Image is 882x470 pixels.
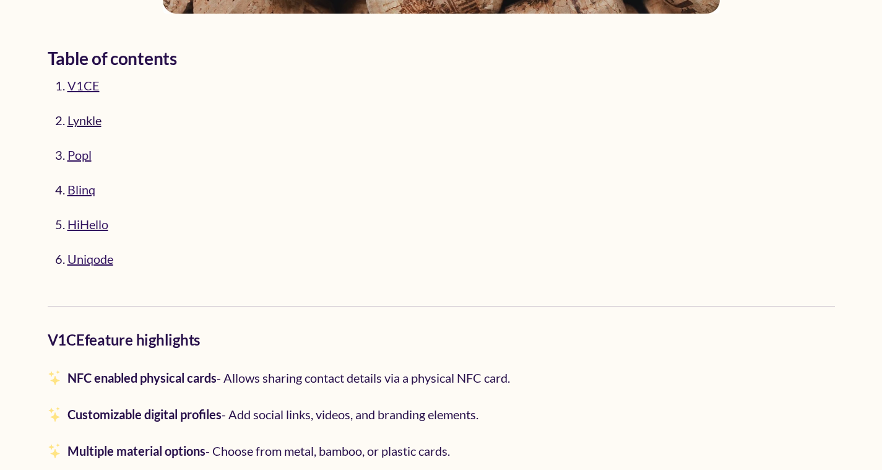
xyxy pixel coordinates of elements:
a: V1CE [67,78,100,93]
strong: NFC enabled physical cards [67,370,217,385]
strong: Multiple material options [67,443,205,458]
span: Add social links, videos, and branding elements. [228,407,478,422]
span: - [63,407,478,422]
a: Popl [67,147,92,162]
h3: V1CE feature highlights [48,331,835,349]
h2: Table of contents [48,48,835,68]
a: Lynkle [67,113,102,128]
strong: Customizable digital profiles [67,407,222,422]
a: Uniqode [67,251,113,266]
a: Blinq [67,182,95,197]
span: - [63,370,510,385]
a: HiHello [67,217,108,232]
span: Choose from metal, bamboo, or plastic cards. [212,443,450,458]
span: Allows sharing contact details via a physical NFC card. [223,370,510,385]
span: - [63,443,450,458]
